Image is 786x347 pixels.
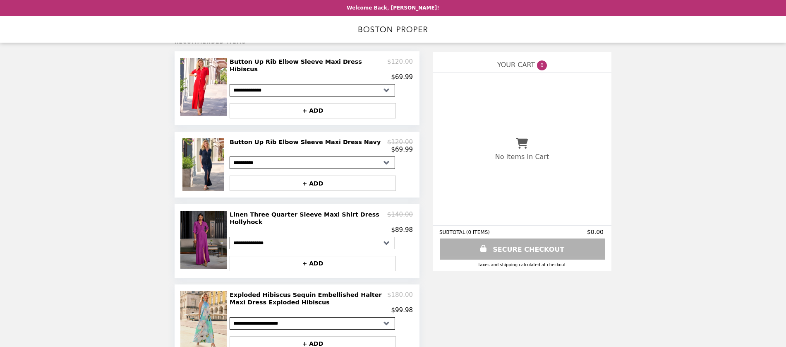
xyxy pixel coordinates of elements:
h2: Linen Three Quarter Sleeve Maxi Shirt Dress Hollyhock [230,211,387,226]
p: Welcome Back, [PERSON_NAME]! [347,5,439,11]
button: + ADD [230,256,396,271]
span: ( 0 ITEMS ) [466,229,490,235]
p: No Items In Cart [495,153,549,161]
p: $69.99 [391,73,413,81]
p: $99.98 [391,306,413,314]
span: YOUR CART [497,61,535,69]
span: $0.00 [587,229,605,235]
div: Taxes and Shipping calculated at checkout [439,263,605,267]
span: 0 [537,60,547,70]
select: Select a product variant [230,237,395,249]
p: $69.99 [391,146,413,153]
img: Button Up Rib Elbow Sleeve Maxi Dress Navy [182,138,227,191]
p: $180.00 [387,291,413,306]
img: Brand Logo [358,21,428,38]
select: Select a product variant [230,157,395,169]
p: $120.00 [387,58,413,73]
h2: Exploded Hibiscus Sequin Embellished Halter Maxi Dress Exploded Hibiscus [230,291,387,306]
p: $89.98 [391,226,413,234]
h2: Button Up Rib Elbow Sleeve Maxi Dress Navy [230,138,384,146]
button: + ADD [230,103,396,118]
select: Select a product variant [230,317,395,330]
img: Button Up Rib Elbow Sleeve Maxi Dress Hibiscus [180,58,229,116]
button: + ADD [230,176,396,191]
span: SUBTOTAL [439,229,466,235]
h2: Button Up Rib Elbow Sleeve Maxi Dress Hibiscus [230,58,387,73]
select: Select a product variant [230,84,395,96]
img: Linen Three Quarter Sleeve Maxi Shirt Dress Hollyhock [180,211,229,269]
p: $120.00 [387,138,413,146]
p: $140.00 [387,211,413,226]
